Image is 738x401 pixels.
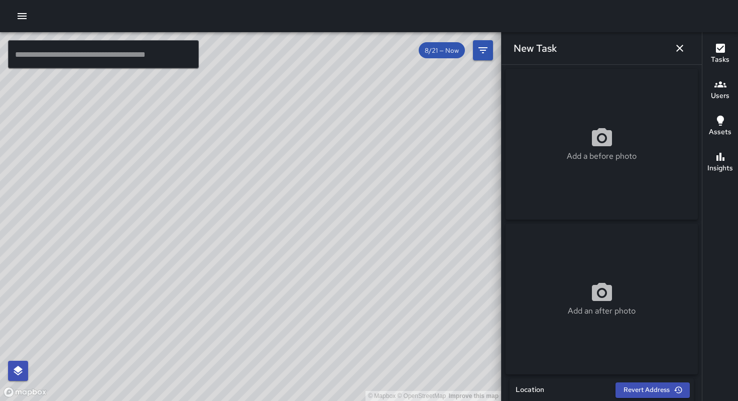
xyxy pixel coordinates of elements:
[514,40,557,56] h6: New Task
[516,384,544,395] h6: Location
[711,90,729,102] h6: Users
[707,163,733,174] h6: Insights
[709,127,731,138] h6: Assets
[568,305,636,317] p: Add an after photo
[567,150,637,162] p: Add a before photo
[702,72,738,109] button: Users
[419,46,465,55] span: 8/21 — Now
[702,145,738,181] button: Insights
[473,40,493,60] button: Filters
[616,382,690,398] button: Revert Address
[711,54,729,65] h6: Tasks
[702,109,738,145] button: Assets
[702,36,738,72] button: Tasks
